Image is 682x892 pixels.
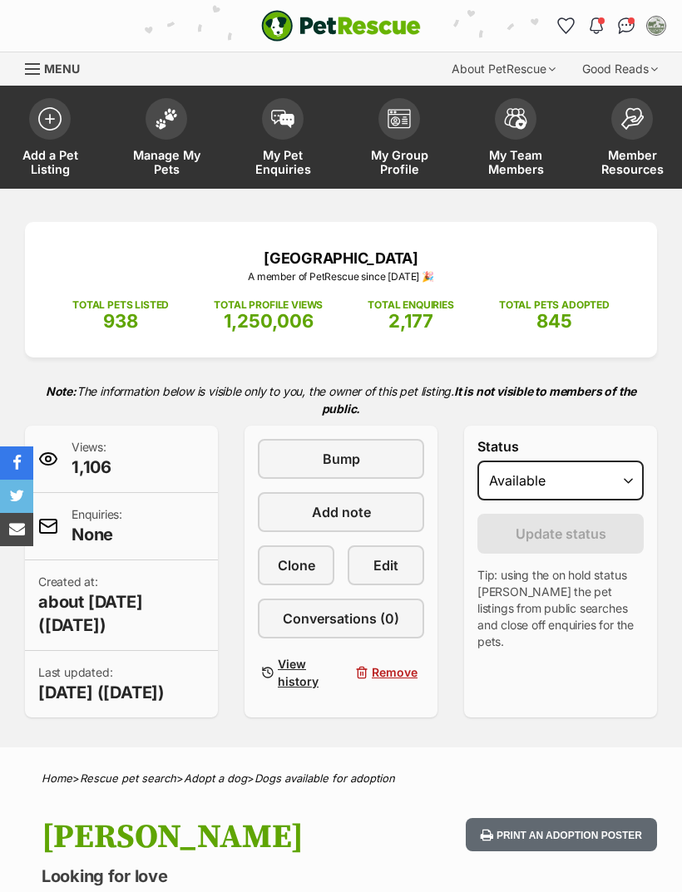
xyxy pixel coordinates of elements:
span: Clone [278,555,315,575]
a: Menu [25,52,91,82]
img: logo-e224e6f780fb5917bec1dbf3a21bbac754714ae5b6737aabdf751b685950b380.svg [261,10,421,42]
p: Tip: using the on hold status [PERSON_NAME] the pet listings from public searches and close off e... [477,567,644,650]
a: Favourites [553,12,580,39]
p: TOTAL PROFILE VIEWS [214,298,323,313]
p: TOTAL PETS ADOPTED [499,298,610,313]
a: Dogs available for adoption [255,771,395,785]
img: Willow Tree Sanctuary profile pic [648,17,665,34]
a: Conversations (0) [258,599,424,638]
img: pet-enquiries-icon-7e3ad2cf08bfb03b45e93fb7055b45f3efa6380592205ae92323e6603595dc1f.svg [271,110,294,128]
span: 938 [103,310,138,332]
p: [GEOGRAPHIC_DATA] [50,247,632,269]
h1: [PERSON_NAME] [42,818,421,856]
span: Manage My Pets [129,148,204,176]
span: Update status [516,524,606,544]
strong: Note: [46,384,77,398]
a: Adopt a dog [184,771,247,785]
span: 2,177 [388,310,433,332]
span: My Group Profile [362,148,437,176]
span: Add a Pet Listing [12,148,87,176]
p: Created at: [38,574,205,637]
a: My Team Members [457,90,574,189]
button: Print an adoption poster [466,818,657,852]
p: The information below is visible only to you, the owner of this pet listing. [25,374,657,426]
img: group-profile-icon-3fa3cf56718a62981997c0bc7e787c4b2cf8bcc04b72c1350f741eb67cf2f40e.svg [388,109,411,129]
img: team-members-icon-5396bd8760b3fe7c0b43da4ab00e1e3bb1a5d9ba89233759b79545d2d3fc5d0d.svg [504,108,527,130]
span: Bump [323,449,360,469]
p: Last updated: [38,664,165,704]
button: Update status [477,514,644,554]
a: Add note [258,492,424,532]
span: Edit [373,555,398,575]
p: A member of PetRescue since [DATE] 🎉 [50,269,632,284]
button: My account [643,12,670,39]
img: member-resources-icon-8e73f808a243e03378d46382f2149f9095a855e16c252ad45f914b54edf8863c.svg [620,107,644,130]
span: about [DATE] ([DATE]) [38,590,205,637]
span: None [72,523,122,546]
a: View history [258,652,334,693]
p: Looking for love [42,865,421,888]
button: Notifications [583,12,610,39]
strong: It is not visible to members of the public. [322,384,636,416]
a: Clone [258,545,334,585]
span: Menu [44,62,80,76]
button: Remove [348,652,424,693]
span: Add note [312,502,371,522]
img: chat-41dd97257d64d25036548639549fe6c8038ab92f7586957e7f3b1b290dea8141.svg [618,17,635,34]
ul: Account quick links [553,12,670,39]
img: notifications-46538b983faf8c2785f20acdc204bb7945ddae34d4c08c2a6579f10ce5e182be.svg [590,17,603,34]
p: TOTAL ENQUIRIES [368,298,453,313]
p: TOTAL PETS LISTED [72,298,169,313]
span: Remove [372,663,418,681]
span: View history [278,655,328,690]
a: My Pet Enquiries [225,90,341,189]
img: manage-my-pets-icon-02211641906a0b7f246fdf0571729dbe1e7629f14944591b6c1af311fb30b64b.svg [155,108,178,130]
a: Edit [348,545,424,585]
span: [DATE] ([DATE]) [38,681,165,704]
a: My Group Profile [341,90,457,189]
span: 1,106 [72,456,111,479]
span: 845 [536,310,572,332]
a: PetRescue [261,10,421,42]
a: Bump [258,439,424,479]
a: Manage My Pets [108,90,225,189]
div: About PetRescue [440,52,567,86]
a: Conversations [613,12,640,39]
span: Conversations (0) [283,609,399,628]
p: Enquiries: [72,506,122,546]
span: My Team Members [478,148,553,176]
img: add-pet-listing-icon-0afa8454b4691262ce3f59096e99ab1cd57d4a30225e0717b998d2c9b9846f56.svg [38,107,62,131]
span: 1,250,006 [224,310,314,332]
span: My Pet Enquiries [245,148,320,176]
span: Member Resources [595,148,670,176]
div: Good Reads [571,52,670,86]
label: Status [477,439,644,454]
p: Views: [72,439,111,479]
a: Home [42,771,72,785]
a: Rescue pet search [80,771,176,785]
